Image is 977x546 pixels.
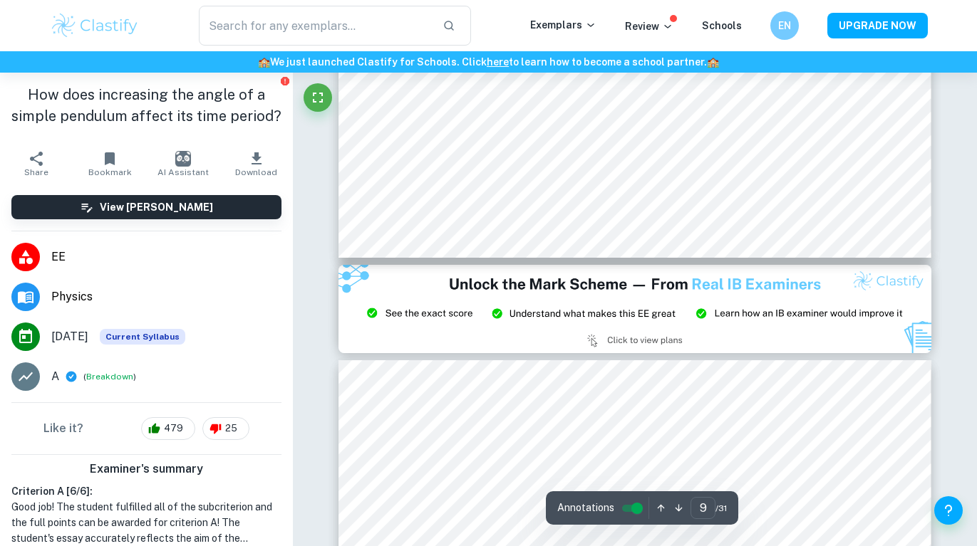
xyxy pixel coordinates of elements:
p: A [51,368,59,385]
p: Review [625,19,673,34]
span: ( ) [83,370,136,384]
div: 479 [141,417,195,440]
h1: How does increasing the angle of a simple pendulum affect its time period? [11,84,281,127]
input: Search for any exemplars... [199,6,432,46]
button: Fullscreen [304,83,332,112]
h1: Good job! The student fulfilled all of the subcriterion and the full points can be awarded for cr... [11,499,281,546]
span: Current Syllabus [100,329,185,345]
button: Report issue [279,75,290,86]
span: 479 [156,421,191,436]
h6: Criterion A [ 6 / 6 ]: [11,483,281,499]
span: EE [51,248,281,266]
h6: EN [776,18,792,33]
button: UPGRADE NOW [827,13,928,38]
span: Annotations [557,500,614,515]
h6: Examiner's summary [6,461,287,478]
span: 🏫 [258,56,270,68]
span: Bookmark [88,167,132,177]
span: 25 [217,421,245,436]
span: Share [24,167,48,177]
button: Bookmark [73,144,147,184]
span: / 31 [715,502,727,515]
span: [DATE] [51,328,88,345]
img: Clastify logo [50,11,140,40]
p: Exemplars [530,17,596,33]
div: This exemplar is based on the current syllabus. Feel free to refer to it for inspiration/ideas wh... [100,329,185,345]
button: Help and Feedback [934,496,963,525]
button: EN [770,11,799,40]
img: Ad [338,265,931,354]
h6: Like it? [43,420,83,437]
a: Schools [702,20,742,31]
span: Physics [51,288,281,305]
span: Download [235,167,277,177]
h6: We just launched Clastify for Schools. Click to learn how to become a school partner. [3,54,974,70]
img: AI Assistant [175,151,191,167]
div: 25 [202,417,249,440]
button: AI Assistant [147,144,220,184]
button: Download [219,144,293,184]
span: AI Assistant [157,167,209,177]
button: Breakdown [86,370,133,383]
button: View [PERSON_NAME] [11,195,281,219]
a: here [487,56,509,68]
h6: View [PERSON_NAME] [100,199,213,215]
span: 🏫 [707,56,719,68]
